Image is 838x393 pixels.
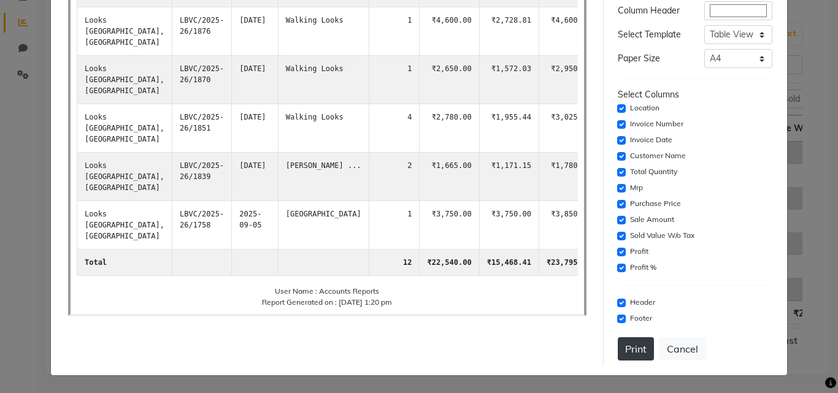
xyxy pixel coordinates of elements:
[369,201,420,250] td: 1
[172,7,231,56] td: LBVC/2025-26/1876
[77,250,172,276] td: Total
[420,201,479,250] td: ₹3,750.00
[77,56,172,104] td: Looks [GEOGRAPHIC_DATA], [GEOGRAPHIC_DATA]
[630,150,686,161] label: Customer Name
[232,153,279,201] td: [DATE]
[479,56,539,104] td: ₹1,572.03
[278,201,369,250] td: [GEOGRAPHIC_DATA]
[369,153,420,201] td: 2
[539,104,598,153] td: ₹3,025.00
[630,246,648,257] label: Profit
[77,7,172,56] td: Looks [GEOGRAPHIC_DATA], [GEOGRAPHIC_DATA]
[278,56,369,104] td: Walking Looks
[609,28,695,41] div: Select Template
[232,7,279,56] td: [DATE]
[630,134,672,145] label: Invoice Date
[420,56,479,104] td: ₹2,650.00
[659,337,706,361] button: Cancel
[630,166,677,177] label: Total Quantity
[609,52,695,65] div: Paper Size
[630,297,655,308] label: Header
[172,153,231,201] td: LBVC/2025-26/1839
[479,7,539,56] td: ₹2,728.81
[539,153,598,201] td: ₹1,780.00
[539,250,598,276] td: ₹23,795.00
[172,104,231,153] td: LBVC/2025-26/1851
[630,262,656,273] label: Profit %
[369,56,420,104] td: 1
[278,104,369,153] td: Walking Looks
[479,201,539,250] td: ₹3,750.00
[630,198,681,209] label: Purchase Price
[278,7,369,56] td: Walking Looks
[420,250,479,276] td: ₹22,540.00
[77,104,172,153] td: Looks [GEOGRAPHIC_DATA], [GEOGRAPHIC_DATA]
[630,313,652,324] label: Footer
[609,4,695,17] div: Column Header
[630,214,674,225] label: Sale Amount
[539,201,598,250] td: ₹3,850.00
[232,104,279,153] td: [DATE]
[630,118,683,129] label: Invoice Number
[77,297,578,308] div: Report Generated on : [DATE] 1:20 pm
[232,56,279,104] td: [DATE]
[172,201,231,250] td: LBVC/2025-26/1758
[77,153,172,201] td: Looks [GEOGRAPHIC_DATA], [GEOGRAPHIC_DATA]
[539,56,598,104] td: ₹2,950.00
[420,104,479,153] td: ₹2,780.00
[232,201,279,250] td: 2025-09-05
[77,286,578,297] div: User Name : Accounts Reports
[369,250,420,276] td: 12
[539,7,598,56] td: ₹4,600.00
[618,88,773,101] div: Select Columns
[618,337,654,361] button: Print
[479,250,539,276] td: ₹15,468.41
[420,153,479,201] td: ₹1,665.00
[369,7,420,56] td: 1
[479,153,539,201] td: ₹1,171.15
[479,104,539,153] td: ₹1,955.44
[420,7,479,56] td: ₹4,600.00
[630,102,659,113] label: Location
[172,56,231,104] td: LBVC/2025-26/1870
[369,104,420,153] td: 4
[630,182,643,193] label: Mrp
[630,230,694,241] label: Sold Value W/o Tax
[278,153,369,201] td: [PERSON_NAME] ...
[77,201,172,250] td: Looks [GEOGRAPHIC_DATA], [GEOGRAPHIC_DATA]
